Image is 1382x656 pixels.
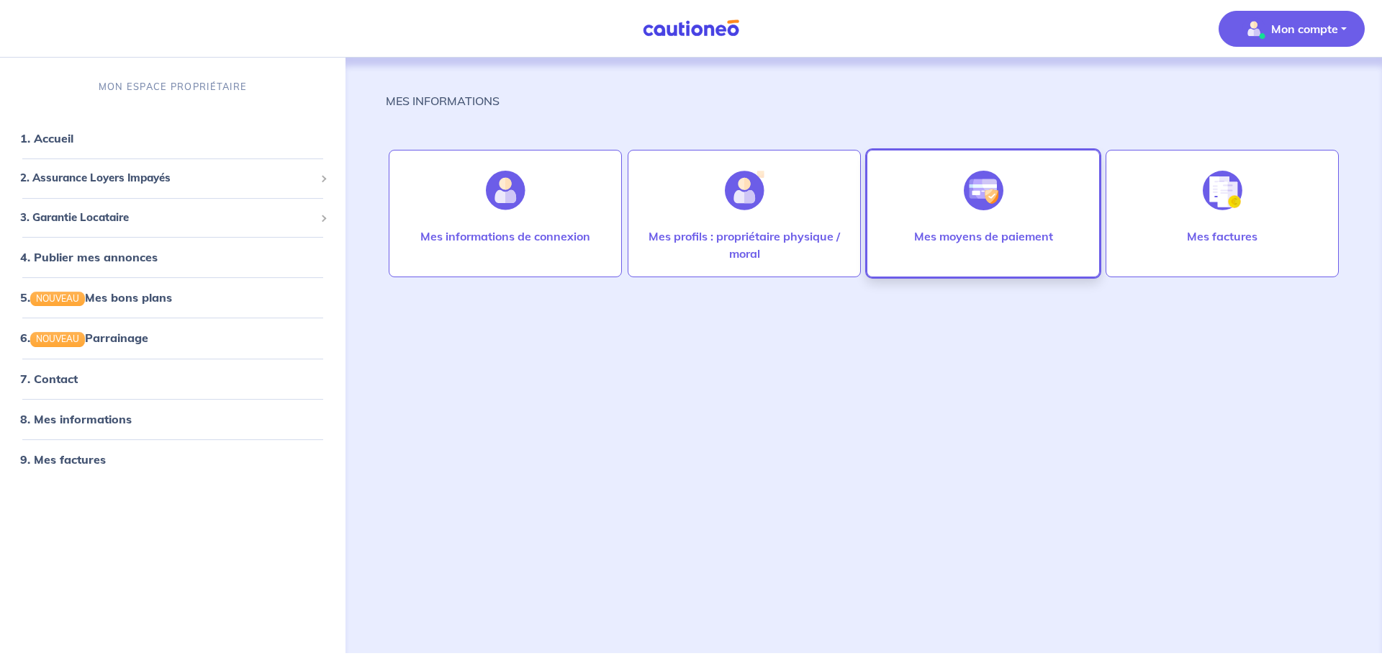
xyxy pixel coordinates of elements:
[6,204,340,232] div: 3. Garantie Locataire
[1203,171,1242,210] img: illu_invoice.svg
[6,283,340,312] div: 5.NOUVEAUMes bons plans
[914,228,1053,245] p: Mes moyens de paiement
[6,405,340,433] div: 8. Mes informations
[1242,17,1265,40] img: illu_account_valid_menu.svg
[99,80,247,94] p: MON ESPACE PROPRIÉTAIRE
[20,331,148,345] a: 6.NOUVEAUParrainage
[20,452,106,467] a: 9. Mes factures
[643,228,846,262] p: Mes profils : propriétaire physique / moral
[6,323,340,352] div: 6.NOUVEAUParrainage
[1271,20,1338,37] p: Mon compte
[20,412,132,426] a: 8. Mes informations
[20,210,315,226] span: 3. Garantie Locataire
[420,228,590,245] p: Mes informations de connexion
[6,364,340,393] div: 7. Contact
[20,372,78,386] a: 7. Contact
[1187,228,1257,245] p: Mes factures
[20,250,158,264] a: 4. Publier mes annonces
[386,92,500,109] p: MES INFORMATIONS
[6,243,340,271] div: 4. Publier mes annonces
[486,171,525,210] img: illu_account.svg
[20,170,315,187] span: 2. Assurance Loyers Impayés
[6,124,340,153] div: 1. Accueil
[6,445,340,474] div: 9. Mes factures
[637,19,745,37] img: Cautioneo
[6,164,340,192] div: 2. Assurance Loyers Impayés
[964,171,1003,210] img: illu_credit_card_no_anim.svg
[20,131,73,145] a: 1. Accueil
[1219,11,1365,47] button: illu_account_valid_menu.svgMon compte
[725,171,764,210] img: illu_account_add.svg
[20,290,172,305] a: 5.NOUVEAUMes bons plans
